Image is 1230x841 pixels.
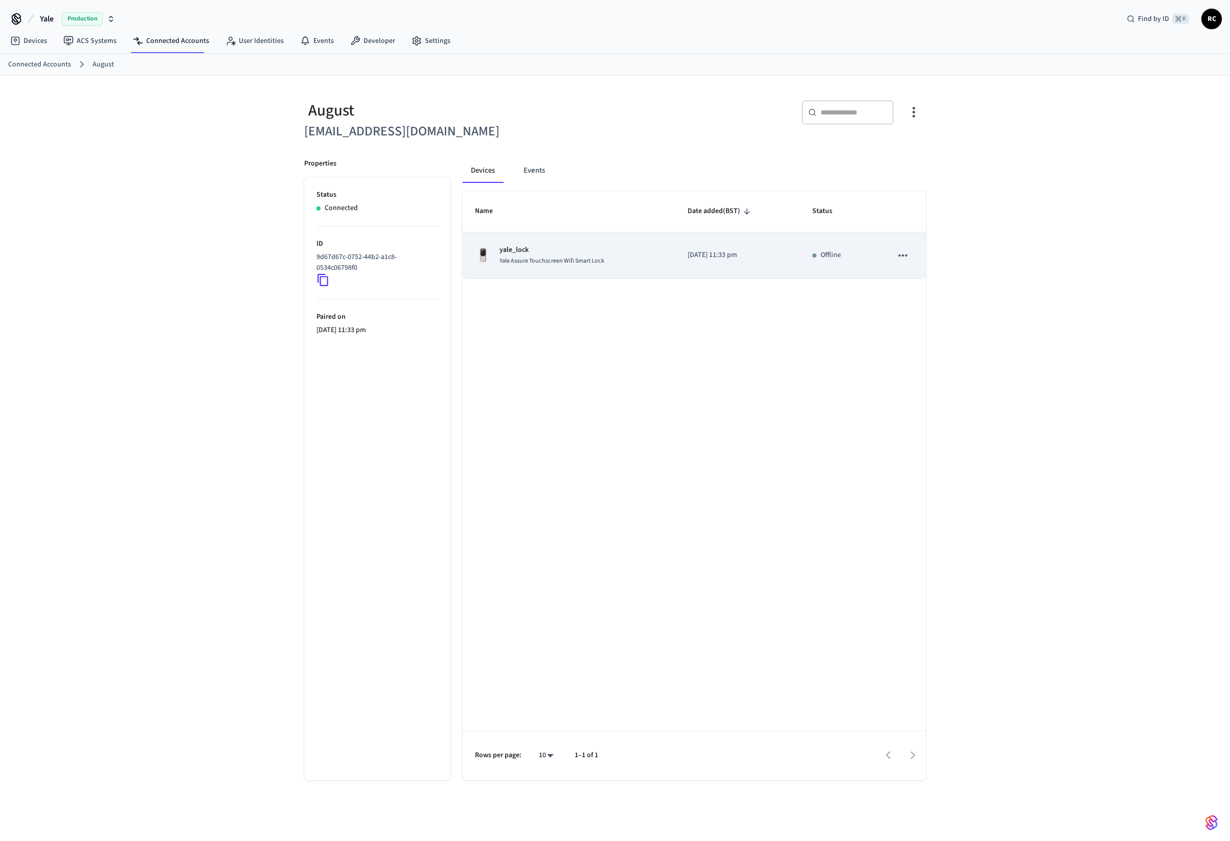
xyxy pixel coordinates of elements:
[475,203,506,219] span: Name
[1201,9,1222,29] button: RC
[8,59,71,70] a: Connected Accounts
[463,191,926,279] table: sticky table
[316,312,438,322] p: Paired on
[515,158,553,183] button: Events
[534,748,558,763] div: 10
[316,252,434,273] p: 9d67d67c-0752-44b2-a1c8-0534c06798f0
[1172,14,1189,24] span: ⌘ K
[40,13,54,25] span: Yale
[1205,814,1218,831] img: SeamLogoGradient.69752ec5.svg
[316,239,438,249] p: ID
[403,32,459,50] a: Settings
[475,247,491,264] img: Yale Assure Touchscreen Wifi Smart Lock, Satin Nickel, Front
[688,250,788,261] p: [DATE] 11:33 pm
[325,203,358,214] p: Connected
[821,250,841,261] p: Offline
[499,245,604,255] p: yale_lock
[475,750,521,761] p: Rows per page:
[316,190,438,200] p: Status
[292,32,342,50] a: Events
[55,32,125,50] a: ACS Systems
[304,100,609,121] div: August
[688,203,754,219] span: Date added(BST)
[304,158,336,169] p: Properties
[217,32,292,50] a: User Identities
[1202,10,1221,28] span: RC
[304,121,609,142] h6: [EMAIL_ADDRESS][DOMAIN_NAME]
[342,32,403,50] a: Developer
[575,750,598,761] p: 1–1 of 1
[62,12,103,26] span: Production
[1138,14,1169,24] span: Find by ID
[93,59,114,70] a: August
[2,32,55,50] a: Devices
[463,158,503,183] button: Devices
[463,158,926,183] div: connected account tabs
[125,32,217,50] a: Connected Accounts
[316,325,438,336] p: [DATE] 11:33 pm
[499,256,604,265] span: Yale Assure Touchscreen Wifi Smart Lock
[812,203,846,219] span: Status
[1119,10,1197,28] div: Find by ID⌘ K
